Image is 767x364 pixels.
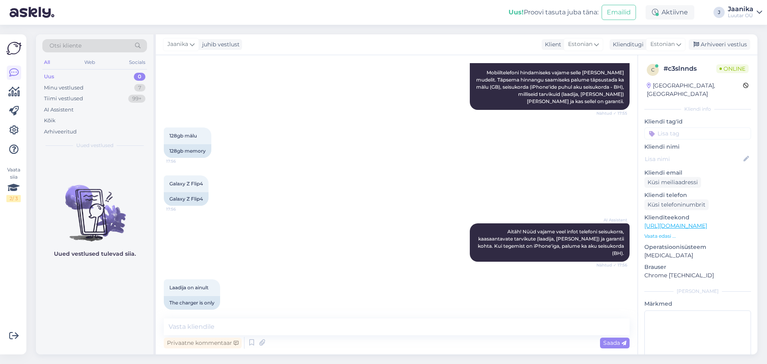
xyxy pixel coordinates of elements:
[36,171,153,243] img: No chats
[542,40,561,49] div: Klient
[166,206,196,212] span: 17:56
[169,133,197,139] span: 128gb mälu
[44,117,56,125] div: Kõik
[644,233,751,240] p: Vaata edasi ...
[199,40,240,49] div: juhib vestlust
[644,213,751,222] p: Klienditeekond
[83,57,97,68] div: Web
[6,41,22,56] img: Askly Logo
[44,106,74,114] div: AI Assistent
[728,6,762,19] a: JaanikaLuutar OÜ
[713,7,725,18] div: J
[509,8,524,16] b: Uus!
[644,127,751,139] input: Lisa tag
[167,40,188,49] span: Jaanika
[44,73,54,81] div: Uus
[603,339,626,346] span: Saada
[166,310,196,316] span: 17:56
[650,40,675,49] span: Estonian
[644,263,751,271] p: Brauser
[644,199,709,210] div: Küsi telefoninumbrit
[44,84,83,92] div: Minu vestlused
[644,251,751,260] p: [MEDICAL_DATA]
[169,181,203,187] span: Galaxy Z Flip4
[728,12,753,19] div: Luutar OÜ
[164,192,209,206] div: Galaxy Z Flip4
[716,64,749,73] span: Online
[76,142,113,149] span: Uued vestlused
[728,6,753,12] div: Jaanika
[689,39,750,50] div: Arhiveeri vestlus
[164,144,211,158] div: 128gb memory
[644,243,751,251] p: Operatsioonisüsteem
[610,40,644,49] div: Klienditugi
[478,229,625,256] span: Aitäh! Nüüd vajame veel infot telefoni seisukorra, kaasaantavate tarvikute (laadija, [PERSON_NAME...
[134,84,145,92] div: 7
[568,40,592,49] span: Estonian
[644,143,751,151] p: Kliendi nimi
[164,296,220,310] div: The charger is only
[44,128,77,136] div: Arhiveeritud
[644,177,701,188] div: Küsi meiliaadressi
[128,95,145,103] div: 99+
[509,8,598,17] div: Proovi tasuta juba täna:
[602,5,636,20] button: Emailid
[127,57,147,68] div: Socials
[476,55,625,104] span: Tere! Mobiiltelefoni hindamiseks vajame selle [PERSON_NAME] mudelit. Täpsema hinnangu saamiseks p...
[644,300,751,308] p: Märkmed
[164,338,242,348] div: Privaatne kommentaar
[6,166,21,202] div: Vaata siia
[647,82,743,98] div: [GEOGRAPHIC_DATA], [GEOGRAPHIC_DATA]
[6,195,21,202] div: 2 / 3
[644,271,751,280] p: Chrome [TECHNICAL_ID]
[644,222,707,229] a: [URL][DOMAIN_NAME]
[645,155,742,163] input: Lisa nimi
[597,217,627,223] span: AI Assistent
[166,158,196,164] span: 17:56
[50,42,81,50] span: Otsi kliente
[644,105,751,113] div: Kliendi info
[644,288,751,295] div: [PERSON_NAME]
[644,191,751,199] p: Kliendi telefon
[54,250,136,258] p: Uued vestlused tulevad siia.
[644,169,751,177] p: Kliendi email
[651,67,655,73] span: c
[596,110,627,116] span: Nähtud ✓ 17:55
[44,95,83,103] div: Tiimi vestlused
[646,5,694,20] div: Aktiivne
[664,64,716,74] div: # c3slnnds
[42,57,52,68] div: All
[169,284,209,290] span: Laadija on ainult
[134,73,145,81] div: 0
[596,262,627,268] span: Nähtud ✓ 17:56
[644,117,751,126] p: Kliendi tag'id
